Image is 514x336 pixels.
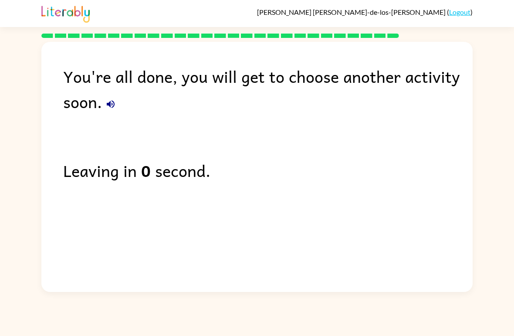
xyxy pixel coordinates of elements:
[41,3,90,23] img: Literably
[257,8,447,16] span: [PERSON_NAME] [PERSON_NAME]-de-los-[PERSON_NAME]
[63,64,473,114] div: You're all done, you will get to choose another activity soon.
[449,8,470,16] a: Logout
[141,158,151,183] b: 0
[257,8,473,16] div: ( )
[63,158,473,183] div: Leaving in second.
